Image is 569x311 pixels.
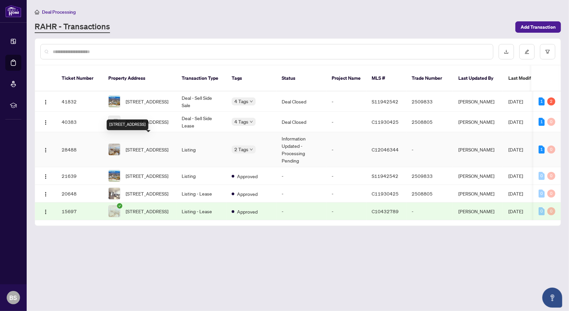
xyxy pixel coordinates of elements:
[126,190,168,197] span: [STREET_ADDRESS]
[35,21,110,33] a: RAHR - Transactions
[508,191,523,197] span: [DATE]
[547,97,555,105] div: 2
[326,112,366,132] td: -
[176,203,226,220] td: Listing - Lease
[406,112,453,132] td: 2508805
[10,293,17,302] span: BS
[372,208,399,214] span: C10432789
[40,188,51,199] button: Logo
[406,167,453,185] td: 2509833
[43,120,48,125] img: Logo
[126,172,168,180] span: [STREET_ADDRESS]
[326,65,366,91] th: Project Name
[43,99,48,105] img: Logo
[508,119,523,125] span: [DATE]
[372,173,398,179] span: S11942542
[406,132,453,167] td: -
[109,170,120,182] img: thumbnail-img
[372,119,399,125] span: C11930425
[126,208,168,215] span: [STREET_ADDRESS]
[234,118,248,125] span: 4 Tags
[40,96,51,107] button: Logo
[519,44,535,59] button: edit
[508,146,523,152] span: [DATE]
[117,203,122,209] span: check-circle
[35,10,39,14] span: home
[515,21,561,33] button: Add Transaction
[126,146,168,153] span: [STREET_ADDRESS]
[237,173,258,180] span: Approved
[326,203,366,220] td: -
[276,112,326,132] td: Deal Closed
[372,98,398,104] span: S11942542
[5,5,21,17] img: logo
[539,97,545,105] div: 1
[237,208,258,215] span: Approved
[109,206,120,217] img: thumbnail-img
[406,185,453,203] td: 2508805
[56,185,103,203] td: 20648
[56,203,103,220] td: 15697
[453,112,503,132] td: [PERSON_NAME]
[109,116,120,127] img: thumbnail-img
[237,190,258,198] span: Approved
[372,146,399,152] span: C12046344
[372,191,399,197] span: C11930425
[250,148,253,151] span: down
[176,167,226,185] td: Listing
[453,91,503,112] td: [PERSON_NAME]
[103,65,176,91] th: Property Address
[547,145,555,153] div: 0
[508,74,549,82] span: Last Modified Date
[109,96,120,107] img: thumbnail-img
[545,49,550,54] span: filter
[521,22,556,32] span: Add Transaction
[43,192,48,197] img: Logo
[40,144,51,155] button: Logo
[42,9,76,15] span: Deal Processing
[547,207,555,215] div: 0
[326,91,366,112] td: -
[453,203,503,220] td: [PERSON_NAME]
[539,118,545,126] div: 1
[43,147,48,153] img: Logo
[40,206,51,217] button: Logo
[508,208,523,214] span: [DATE]
[539,145,545,153] div: 1
[226,65,276,91] th: Tags
[504,49,509,54] span: download
[176,132,226,167] td: Listing
[43,174,48,179] img: Logo
[406,203,453,220] td: -
[176,112,226,132] td: Deal - Sell Side Lease
[406,91,453,112] td: 2509833
[126,98,168,105] span: [STREET_ADDRESS]
[366,65,406,91] th: MLS #
[176,65,226,91] th: Transaction Type
[56,167,103,185] td: 21639
[453,185,503,203] td: [PERSON_NAME]
[508,98,523,104] span: [DATE]
[234,145,248,153] span: 2 Tags
[547,118,555,126] div: 0
[326,132,366,167] td: -
[176,91,226,112] td: Deal - Sell Side Sale
[540,44,555,59] button: filter
[276,185,326,203] td: -
[56,91,103,112] td: 41832
[276,65,326,91] th: Status
[276,203,326,220] td: -
[126,118,168,125] span: [STREET_ADDRESS]
[508,173,523,179] span: [DATE]
[276,91,326,112] td: Deal Closed
[525,49,529,54] span: edit
[40,116,51,127] button: Logo
[109,144,120,155] img: thumbnail-img
[453,167,503,185] td: [PERSON_NAME]
[250,100,253,103] span: down
[234,97,248,105] span: 4 Tags
[539,207,545,215] div: 0
[56,132,103,167] td: 28488
[276,167,326,185] td: -
[547,190,555,198] div: 0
